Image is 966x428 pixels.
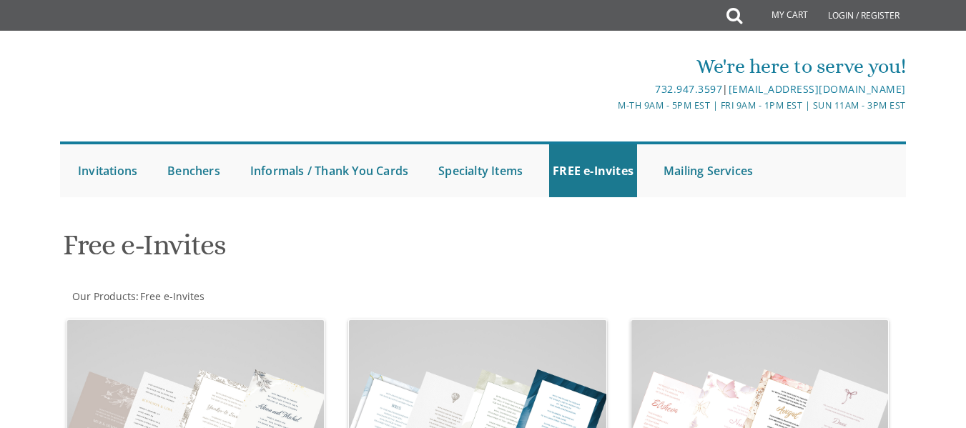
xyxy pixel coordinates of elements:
a: Free e-Invites [139,289,204,303]
div: M-Th 9am - 5pm EST | Fri 9am - 1pm EST | Sun 11am - 3pm EST [342,98,906,113]
a: Informals / Thank You Cards [247,144,412,197]
a: Invitations [74,144,141,197]
div: | [342,81,906,98]
span: Free e-Invites [140,289,204,303]
div: : [60,289,483,304]
a: Our Products [71,289,136,303]
a: 732.947.3597 [655,82,722,96]
a: Benchers [164,144,224,197]
a: FREE e-Invites [549,144,637,197]
h1: Free e-Invites [63,229,616,272]
a: Specialty Items [435,144,526,197]
a: Mailing Services [660,144,756,197]
a: [EMAIL_ADDRESS][DOMAIN_NAME] [729,82,906,96]
a: My Cart [741,1,818,30]
div: We're here to serve you! [342,52,906,81]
